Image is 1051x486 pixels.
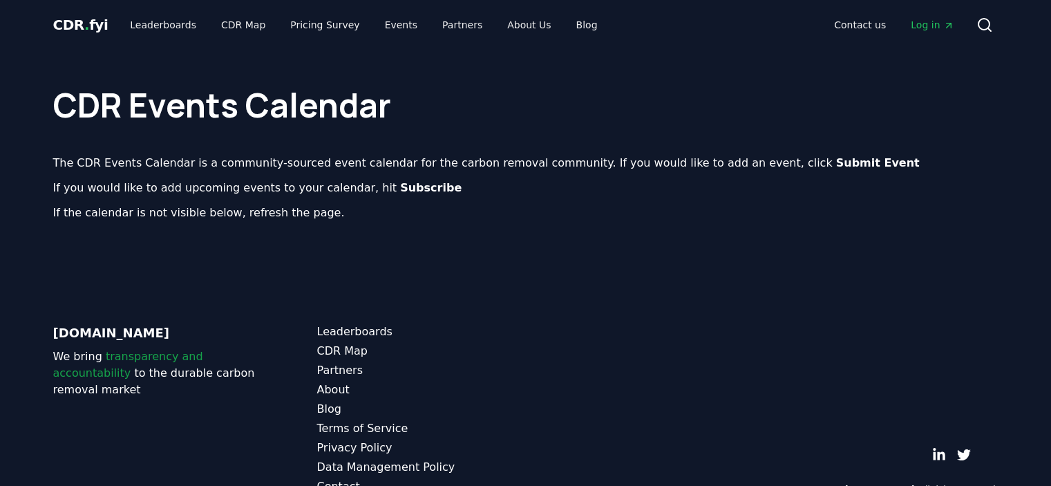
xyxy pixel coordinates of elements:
[317,420,526,437] a: Terms of Service
[53,350,203,380] span: transparency and accountability
[279,12,370,37] a: Pricing Survey
[53,15,108,35] a: CDR.fyi
[911,18,954,32] span: Log in
[565,12,609,37] a: Blog
[823,12,965,37] nav: Main
[317,343,526,359] a: CDR Map
[210,12,276,37] a: CDR Map
[317,440,526,456] a: Privacy Policy
[836,156,920,169] b: Submit Event
[823,12,897,37] a: Contact us
[53,324,262,343] p: [DOMAIN_NAME]
[53,205,998,221] p: If the calendar is not visible below, refresh the page.
[317,401,526,418] a: Blog
[53,61,998,122] h1: CDR Events Calendar
[317,362,526,379] a: Partners
[53,348,262,398] p: We bring to the durable carbon removal market
[317,459,526,476] a: Data Management Policy
[53,180,998,196] p: If you would like to add upcoming events to your calendar, hit
[317,382,526,398] a: About
[900,12,965,37] a: Log in
[374,12,428,37] a: Events
[119,12,608,37] nav: Main
[400,181,462,194] b: Subscribe
[53,155,998,171] p: The CDR Events Calendar is a community-sourced event calendar for the carbon removal community. I...
[53,17,108,33] span: CDR fyi
[317,324,526,340] a: Leaderboards
[84,17,89,33] span: .
[496,12,562,37] a: About Us
[431,12,493,37] a: Partners
[957,448,971,462] a: Twitter
[932,448,946,462] a: LinkedIn
[119,12,207,37] a: Leaderboards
